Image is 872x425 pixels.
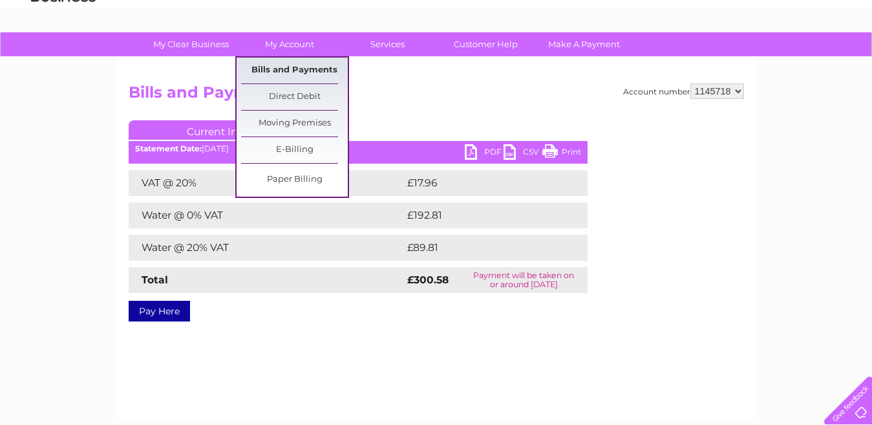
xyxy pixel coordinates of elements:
[129,170,404,196] td: VAT @ 20%
[460,267,587,293] td: Payment will be taken on or around [DATE]
[623,83,744,99] div: Account number
[241,137,348,163] a: E-Billing
[713,55,752,65] a: Telecoms
[531,32,637,56] a: Make A Payment
[760,55,778,65] a: Blog
[334,32,441,56] a: Services
[30,34,96,73] img: logo.png
[241,58,348,83] a: Bills and Payments
[465,144,504,163] a: PDF
[142,274,168,286] strong: Total
[432,32,539,56] a: Customer Help
[129,202,404,228] td: Water @ 0% VAT
[135,144,202,153] b: Statement Date:
[407,274,449,286] strong: £300.58
[628,6,718,23] a: 0333 014 3131
[241,111,348,136] a: Moving Premises
[129,120,323,140] a: Current Invoice
[129,235,404,261] td: Water @ 20% VAT
[829,55,860,65] a: Log out
[677,55,705,65] a: Energy
[504,144,542,163] a: CSV
[138,32,244,56] a: My Clear Business
[404,170,560,196] td: £17.96
[644,55,669,65] a: Water
[404,202,563,228] td: £192.81
[241,167,348,193] a: Paper Billing
[241,84,348,110] a: Direct Debit
[542,144,581,163] a: Print
[786,55,818,65] a: Contact
[236,32,343,56] a: My Account
[129,301,190,321] a: Pay Here
[404,235,560,261] td: £89.81
[129,144,588,153] div: [DATE]
[131,7,742,63] div: Clear Business is a trading name of Verastar Limited (registered in [GEOGRAPHIC_DATA] No. 3667643...
[129,83,744,108] h2: Bills and Payments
